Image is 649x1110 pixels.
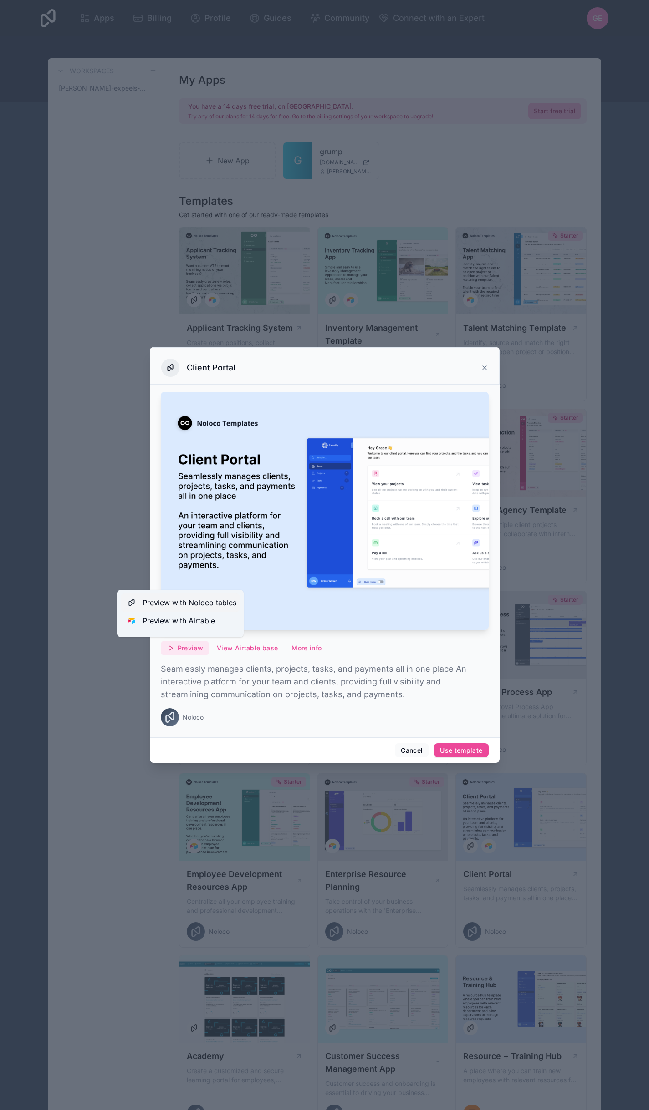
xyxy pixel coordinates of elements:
span: Preview with Noloco tables [143,597,236,608]
p: Seamlessly manages clients, projects, tasks, and payments all in one place An interactive platfor... [161,663,489,701]
h3: Client Portal [187,362,235,373]
button: Airtable LogoPreview with Airtable [121,612,240,630]
div: Use template [440,746,482,755]
img: Airtable Logo [128,617,135,624]
button: Use template [434,743,488,758]
button: Preview with Noloco tables [121,593,240,612]
img: Client Portal [161,392,489,630]
button: More info [286,641,327,655]
span: Preview with Airtable [143,615,215,626]
button: Cancel [395,743,429,758]
button: View Airtable base [211,641,284,655]
button: Preview [161,641,209,655]
span: Preview [178,644,203,652]
span: Noloco [183,713,204,722]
